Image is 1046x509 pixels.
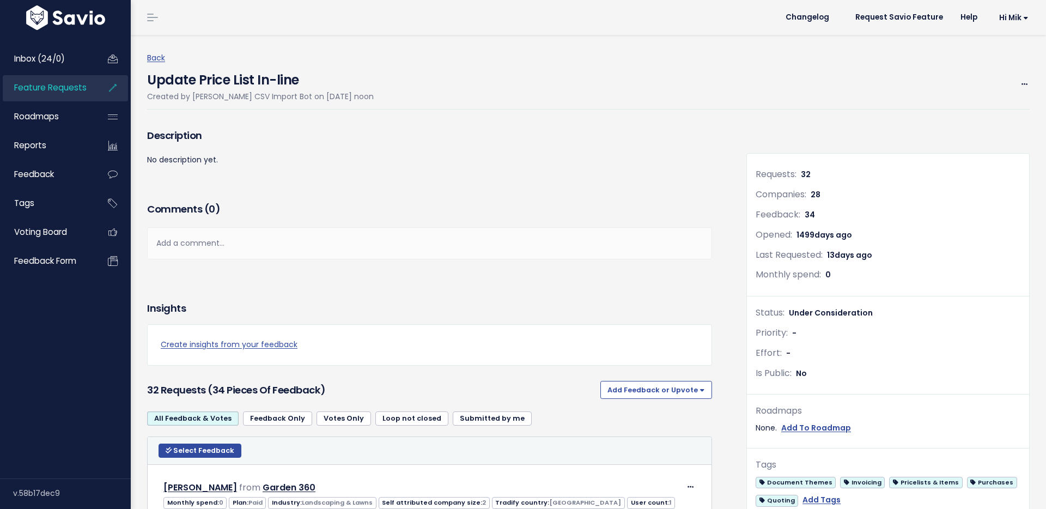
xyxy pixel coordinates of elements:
a: Help [952,9,986,26]
a: Back [147,52,165,63]
a: Reports [3,133,90,158]
a: Request Savio Feature [847,9,952,26]
span: Landscaping & Lawns [302,498,373,507]
span: Tradify country: [492,497,625,508]
h3: Comments ( ) [147,202,712,217]
span: 13 [827,250,872,260]
a: Loop not closed [375,411,448,426]
span: Roadmaps [14,111,59,122]
a: Quoting [756,493,798,507]
span: Status: [756,306,784,319]
span: Feedback [14,168,54,180]
span: Reports [14,140,46,151]
a: Add To Roadmap [781,421,851,435]
span: Select Feedback [173,446,234,455]
span: Under Consideration [789,307,873,318]
span: 2 [482,498,486,507]
span: Industry: [268,497,376,508]
span: Requests: [756,168,796,180]
span: Paid [248,498,263,507]
span: Last Requested: [756,249,823,261]
span: 1499 [796,229,852,240]
a: Invoicing [840,475,885,489]
span: 0 [825,269,831,280]
a: Feedback [3,162,90,187]
span: Document Themes [756,477,836,488]
span: Voting Board [14,226,67,238]
span: Purchases [967,477,1017,488]
a: Feature Requests [3,75,90,100]
span: 0 [219,498,223,507]
span: - [786,348,790,359]
div: Tags [756,457,1020,473]
span: from [239,481,260,494]
span: - [792,328,796,338]
a: Feedback Only [243,411,312,426]
span: Inbox (24/0) [14,53,65,64]
a: Feedback form [3,249,90,274]
span: Hi Mik [999,14,1029,22]
span: Changelog [786,14,829,21]
span: Pricelists & Items [889,477,962,488]
h3: 32 Requests (34 pieces of Feedback) [147,383,596,398]
span: Invoicing [840,477,885,488]
div: v.58b17dec9 [13,479,131,507]
span: No [796,368,807,379]
span: User count: [627,497,675,508]
span: Tags [14,197,34,209]
a: Add Tags [802,493,841,507]
span: Effort: [756,347,782,359]
span: 32 [801,169,811,180]
h4: Update Price List In-line [147,65,374,90]
a: [PERSON_NAME] [163,481,237,494]
a: All Feedback & Votes [147,411,239,426]
span: 0 [209,202,215,216]
img: logo-white.9d6f32f41409.svg [23,5,108,30]
span: Is Public: [756,367,792,379]
span: Quoting [756,495,798,506]
span: 34 [805,209,815,220]
span: Companies: [756,188,806,201]
a: Tags [3,191,90,216]
h3: Description [147,128,712,143]
span: Feedback form [14,255,76,266]
a: Document Themes [756,475,836,489]
a: Inbox (24/0) [3,46,90,71]
a: Voting Board [3,220,90,245]
span: days ago [814,229,852,240]
span: 28 [811,189,820,200]
span: 1 [670,498,672,507]
button: Select Feedback [159,444,241,458]
a: Hi Mik [986,9,1037,26]
a: Create insights from your feedback [161,338,698,352]
span: Opened: [756,228,792,241]
a: Pricelists & Items [889,475,962,489]
div: Roadmaps [756,403,1020,419]
div: None. [756,421,1020,435]
button: Add Feedback or Upvote [600,381,712,398]
a: Garden 360 [263,481,315,494]
span: Feature Requests [14,82,87,93]
span: Priority: [756,326,788,339]
span: Monthly spend: [756,268,821,281]
a: Votes Only [317,411,371,426]
div: Add a comment... [147,227,712,259]
span: Plan: [229,497,266,508]
a: Purchases [967,475,1017,489]
h3: Insights [147,301,186,316]
span: days ago [835,250,872,260]
span: Feedback: [756,208,800,221]
span: [GEOGRAPHIC_DATA] [549,498,621,507]
a: Submitted by me [453,411,532,426]
span: Monthly spend: [163,497,227,508]
span: Created by [PERSON_NAME] CSV Import Bot on [DATE] noon [147,91,374,102]
span: Self attributed company size: [379,497,490,508]
p: No description yet. [147,153,712,167]
a: Roadmaps [3,104,90,129]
